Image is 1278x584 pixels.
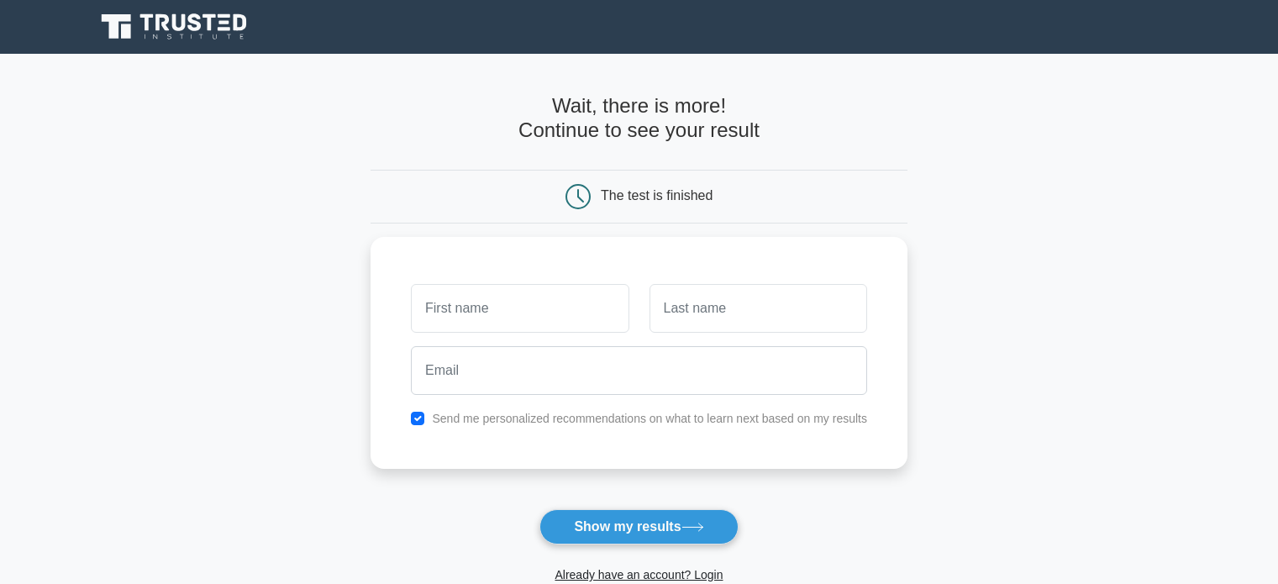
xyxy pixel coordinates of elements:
input: Last name [650,284,867,333]
h4: Wait, there is more! Continue to see your result [371,94,907,143]
a: Already have an account? Login [555,568,723,581]
label: Send me personalized recommendations on what to learn next based on my results [432,412,867,425]
div: The test is finished [601,188,713,203]
input: Email [411,346,867,395]
input: First name [411,284,628,333]
button: Show my results [539,509,738,545]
